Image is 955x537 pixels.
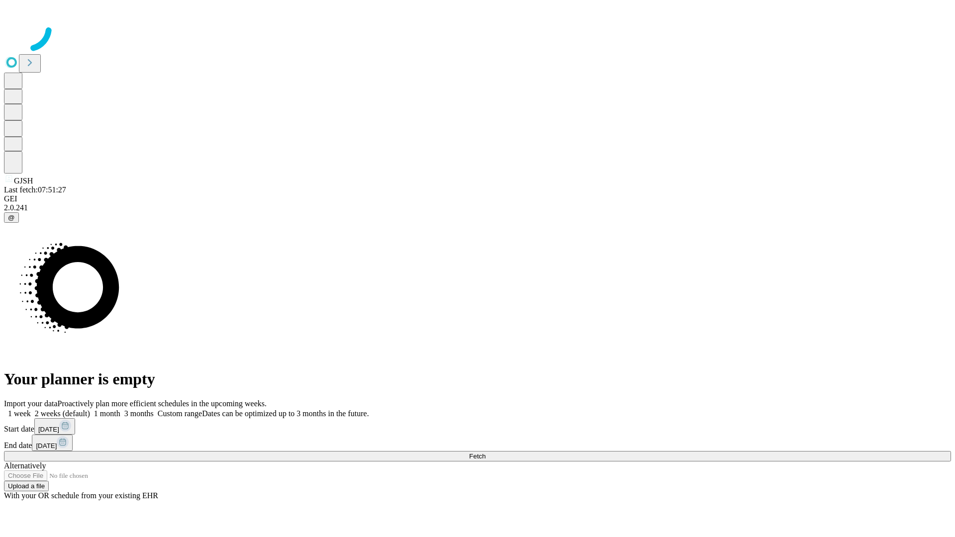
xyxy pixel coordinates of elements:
[94,409,120,418] span: 1 month
[4,203,951,212] div: 2.0.241
[158,409,202,418] span: Custom range
[4,212,19,223] button: @
[124,409,154,418] span: 3 months
[38,426,59,433] span: [DATE]
[34,418,75,435] button: [DATE]
[4,399,58,408] span: Import your data
[8,409,31,418] span: 1 week
[4,435,951,451] div: End date
[4,418,951,435] div: Start date
[32,435,73,451] button: [DATE]
[8,214,15,221] span: @
[4,481,49,491] button: Upload a file
[35,409,90,418] span: 2 weeks (default)
[4,370,951,388] h1: Your planner is empty
[4,491,158,500] span: With your OR schedule from your existing EHR
[36,442,57,449] span: [DATE]
[469,452,485,460] span: Fetch
[202,409,369,418] span: Dates can be optimized up to 3 months in the future.
[58,399,267,408] span: Proactively plan more efficient schedules in the upcoming weeks.
[4,185,66,194] span: Last fetch: 07:51:27
[4,451,951,461] button: Fetch
[14,177,33,185] span: GJSH
[4,461,46,470] span: Alternatively
[4,194,951,203] div: GEI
